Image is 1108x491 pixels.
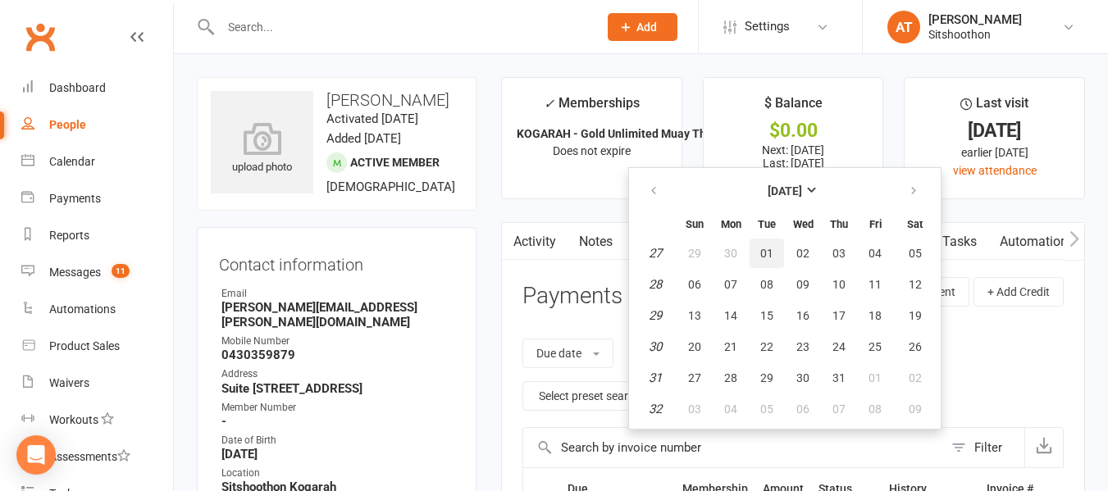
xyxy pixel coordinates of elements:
[786,270,820,299] button: 09
[21,328,173,365] a: Product Sales
[909,247,922,260] span: 05
[928,27,1022,42] div: Sitshoothon
[724,402,737,416] span: 04
[786,239,820,268] button: 02
[21,180,173,217] a: Payments
[724,278,737,291] span: 07
[869,218,882,230] small: Friday
[894,332,936,361] button: 26
[688,309,701,322] span: 13
[714,332,748,361] button: 21
[21,217,173,254] a: Reports
[221,400,454,416] div: Member Number
[909,278,922,291] span: 12
[49,339,120,352] div: Product Sales
[49,302,116,316] div: Automations
[221,433,454,448] div: Date of Birth
[760,340,773,353] span: 22
[786,363,820,393] button: 30
[714,394,748,424] button: 04
[832,247,846,260] span: 03
[21,70,173,107] a: Dashboard
[832,402,846,416] span: 07
[211,91,463,109] h3: [PERSON_NAME]
[750,394,784,424] button: 05
[909,371,922,384] span: 02
[768,184,802,198] strong: [DATE]
[221,300,454,330] strong: [PERSON_NAME][EMAIL_ADDRESS][PERSON_NAME][DOMAIN_NAME]
[953,164,1037,177] a: view attendance
[974,438,1002,457] div: Filter
[49,413,98,426] div: Workouts
[523,428,943,467] input: Search by invoice number
[724,309,737,322] span: 14
[858,363,892,393] button: 01
[869,402,882,416] span: 08
[822,363,856,393] button: 31
[211,122,313,176] div: upload photo
[909,340,922,353] span: 26
[326,131,401,146] time: Added [DATE]
[21,439,173,475] a: Assessments
[49,266,101,279] div: Messages
[822,239,856,268] button: 03
[869,371,882,384] span: 01
[822,270,856,299] button: 10
[960,93,1028,122] div: Last visit
[887,11,920,43] div: AT
[221,366,454,382] div: Address
[688,371,701,384] span: 27
[688,247,701,260] span: 29
[216,16,586,39] input: Search...
[21,107,173,143] a: People
[786,332,820,361] button: 23
[796,247,809,260] span: 02
[832,309,846,322] span: 17
[688,278,701,291] span: 06
[21,291,173,328] a: Automations
[822,394,856,424] button: 07
[677,332,712,361] button: 20
[919,122,1069,139] div: [DATE]
[677,394,712,424] button: 03
[221,286,454,302] div: Email
[793,218,814,230] small: Wednesday
[858,301,892,330] button: 18
[786,301,820,330] button: 16
[221,334,454,349] div: Mobile Number
[686,218,704,230] small: Sunday
[714,301,748,330] button: 14
[760,402,773,416] span: 05
[221,466,454,481] div: Location
[49,229,89,242] div: Reports
[909,402,922,416] span: 09
[973,277,1064,307] button: + Add Credit
[21,365,173,402] a: Waivers
[49,118,86,131] div: People
[112,264,130,278] span: 11
[832,278,846,291] span: 10
[760,371,773,384] span: 29
[553,144,631,157] span: Does not expire
[326,180,455,194] span: [DEMOGRAPHIC_DATA]
[832,371,846,384] span: 31
[714,363,748,393] button: 28
[894,301,936,330] button: 19
[49,450,130,463] div: Assessments
[608,13,677,41] button: Add
[636,20,657,34] span: Add
[522,339,613,368] button: Due date
[221,348,454,362] strong: 0430359879
[894,270,936,299] button: 12
[786,394,820,424] button: 06
[796,402,809,416] span: 06
[869,278,882,291] span: 11
[760,247,773,260] span: 01
[858,394,892,424] button: 08
[21,402,173,439] a: Workouts
[894,239,936,268] button: 05
[649,371,662,385] em: 31
[718,143,869,170] p: Next: [DATE] Last: [DATE]
[750,301,784,330] button: 15
[688,402,701,416] span: 03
